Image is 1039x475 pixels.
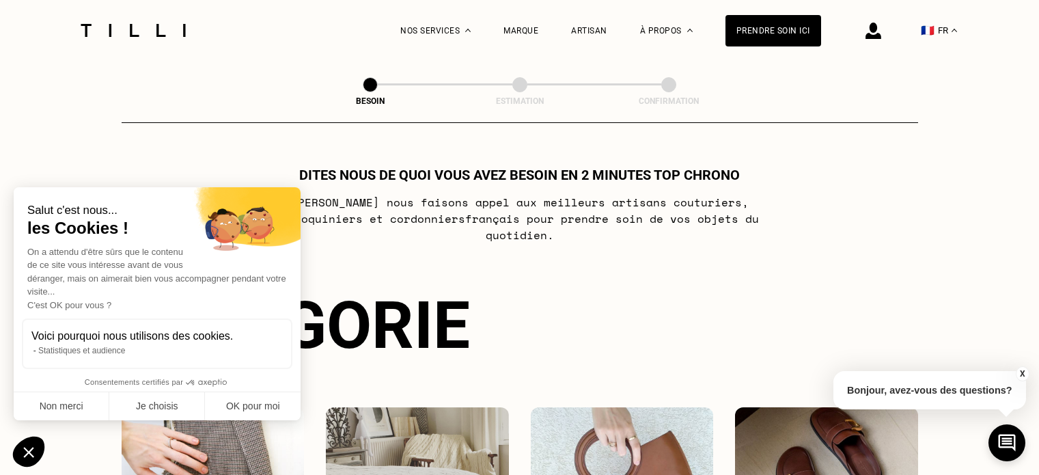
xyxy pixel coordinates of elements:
a: Artisan [571,26,607,36]
a: Prendre soin ici [725,15,821,46]
img: Menu déroulant [465,29,471,32]
p: [PERSON_NAME] nous faisons appel aux meilleurs artisans couturiers , maroquiniers et cordonniers ... [249,194,790,243]
a: Marque [503,26,538,36]
img: icône connexion [865,23,881,39]
img: menu déroulant [952,29,957,32]
img: Menu déroulant à propos [687,29,693,32]
h1: Dites nous de quoi vous avez besoin en 2 minutes top chrono [299,167,740,183]
div: Besoin [302,96,439,106]
button: X [1015,366,1029,381]
img: Logo du service de couturière Tilli [76,24,191,37]
div: Catégorie [122,287,918,364]
div: Estimation [452,96,588,106]
p: Bonjour, avez-vous des questions? [833,371,1026,409]
div: Confirmation [600,96,737,106]
span: 🇫🇷 [921,24,934,37]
